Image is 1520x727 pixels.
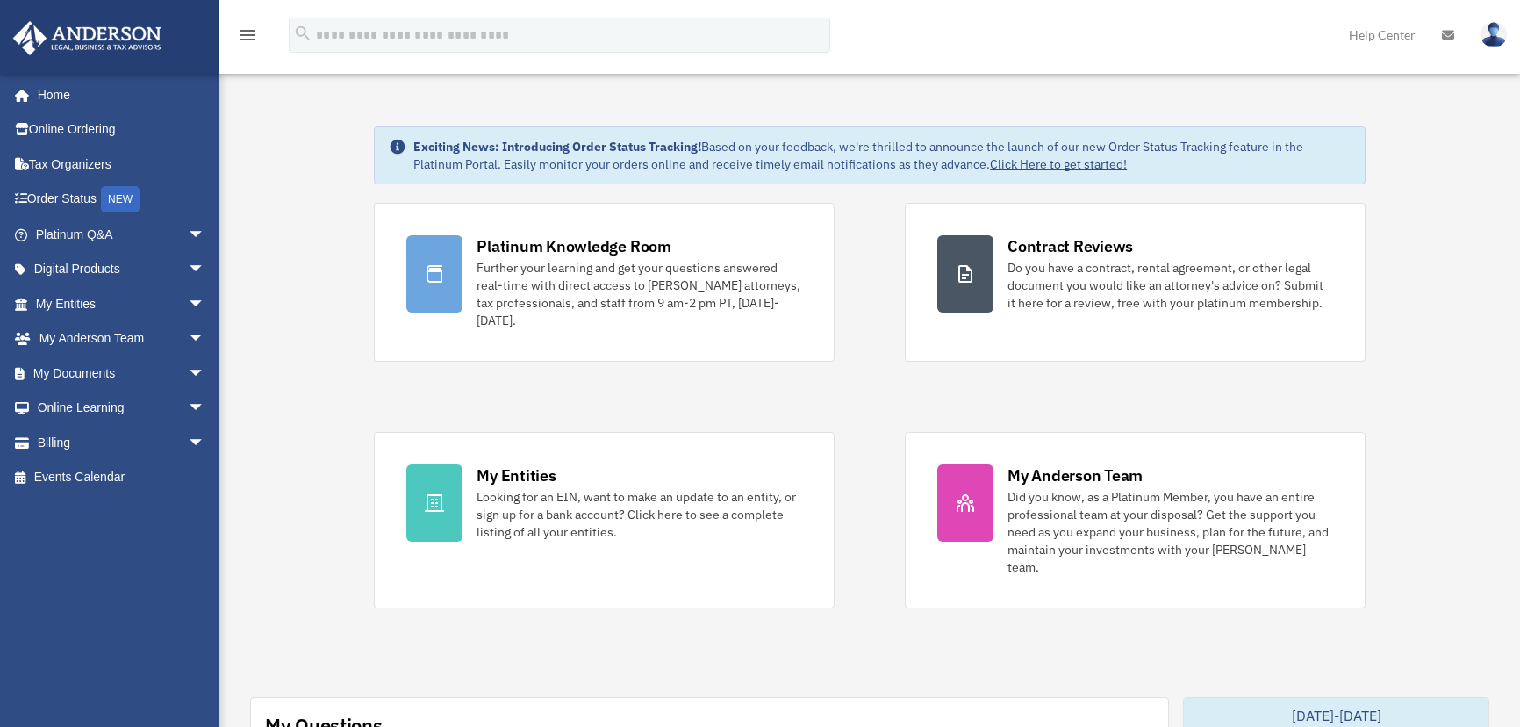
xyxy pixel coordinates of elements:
a: Order StatusNEW [12,182,232,218]
i: menu [237,25,258,46]
a: My Anderson Teamarrow_drop_down [12,321,232,356]
a: Events Calendar [12,460,232,495]
span: arrow_drop_down [188,356,223,392]
i: search [293,24,312,43]
img: Anderson Advisors Platinum Portal [8,21,167,55]
a: Tax Organizers [12,147,232,182]
a: My Documentsarrow_drop_down [12,356,232,391]
div: NEW [101,186,140,212]
a: My Entities Looking for an EIN, want to make an update to an entity, or sign up for a bank accoun... [374,432,835,608]
a: Online Learningarrow_drop_down [12,391,232,426]
div: My Entities [477,464,556,486]
a: Contract Reviews Do you have a contract, rental agreement, or other legal document you would like... [905,203,1366,362]
strong: Exciting News: Introducing Order Status Tracking! [413,139,701,155]
div: Platinum Knowledge Room [477,235,671,257]
img: User Pic [1481,22,1507,47]
a: My Anderson Team Did you know, as a Platinum Member, you have an entire professional team at your... [905,432,1366,608]
a: menu [237,31,258,46]
div: Contract Reviews [1007,235,1133,257]
div: My Anderson Team [1007,464,1143,486]
a: Platinum Knowledge Room Further your learning and get your questions answered real-time with dire... [374,203,835,362]
a: Platinum Q&Aarrow_drop_down [12,217,232,252]
a: Online Ordering [12,112,232,148]
span: arrow_drop_down [188,425,223,461]
a: Billingarrow_drop_down [12,425,232,460]
a: Click Here to get started! [990,156,1127,172]
div: Did you know, as a Platinum Member, you have an entire professional team at your disposal? Get th... [1007,488,1333,576]
a: My Entitiesarrow_drop_down [12,286,232,321]
span: arrow_drop_down [188,252,223,288]
span: arrow_drop_down [188,321,223,357]
div: Looking for an EIN, want to make an update to an entity, or sign up for a bank account? Click her... [477,488,802,541]
div: Based on your feedback, we're thrilled to announce the launch of our new Order Status Tracking fe... [413,138,1351,173]
a: Digital Productsarrow_drop_down [12,252,232,287]
span: arrow_drop_down [188,391,223,427]
span: arrow_drop_down [188,217,223,253]
span: arrow_drop_down [188,286,223,322]
div: Further your learning and get your questions answered real-time with direct access to [PERSON_NAM... [477,259,802,329]
div: Do you have a contract, rental agreement, or other legal document you would like an attorney's ad... [1007,259,1333,312]
a: Home [12,77,223,112]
